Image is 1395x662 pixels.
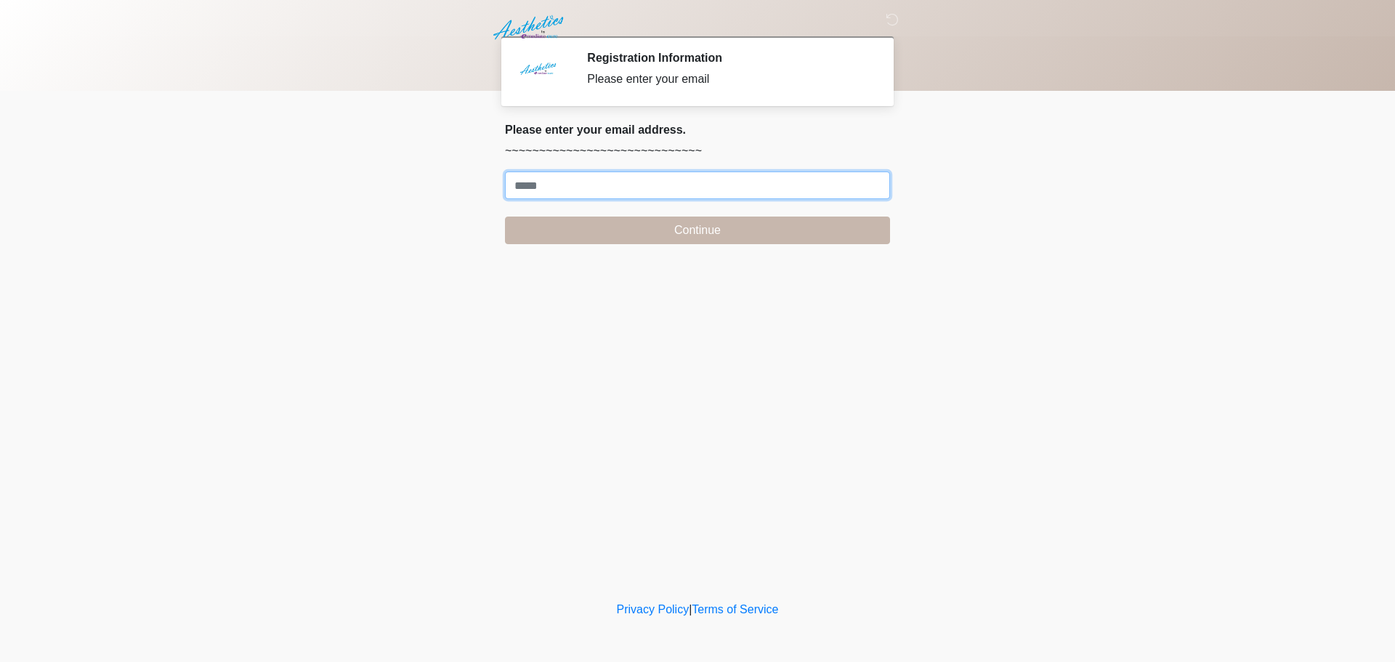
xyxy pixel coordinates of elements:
button: Continue [505,217,890,244]
h2: Please enter your email address. [505,123,890,137]
p: ~~~~~~~~~~~~~~~~~~~~~~~~~~~~~ [505,142,890,160]
h2: Registration Information [587,51,868,65]
img: Aesthetics by Emediate Cure Logo [490,11,570,44]
a: Terms of Service [692,603,778,615]
img: Agent Avatar [516,51,559,94]
a: Privacy Policy [617,603,690,615]
a: | [689,603,692,615]
div: Please enter your email [587,70,868,88]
